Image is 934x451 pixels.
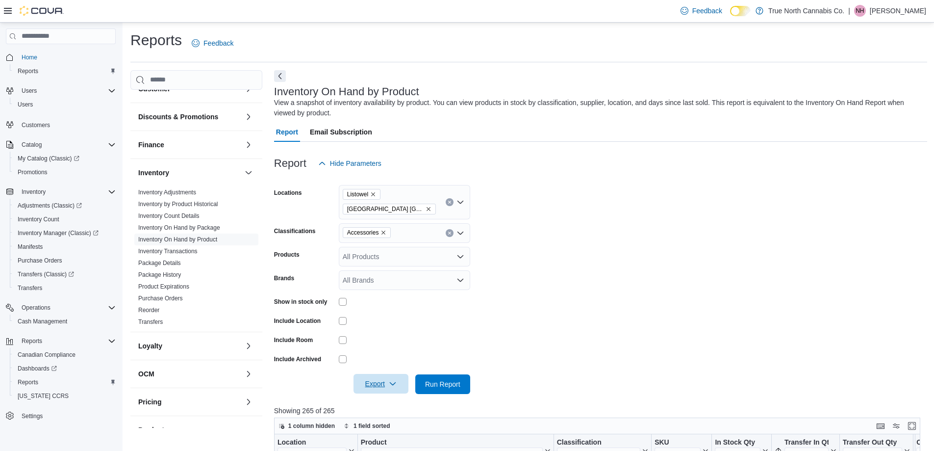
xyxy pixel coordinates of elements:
[18,85,41,97] button: Users
[14,200,116,212] span: Adjustments (Classic)
[340,420,394,432] button: 1 field sorted
[359,374,403,394] span: Export
[22,412,43,420] span: Settings
[10,165,120,179] button: Promotions
[14,363,116,374] span: Dashboards
[14,268,116,280] span: Transfers (Classic)
[22,87,37,95] span: Users
[18,335,116,347] span: Reports
[18,85,116,97] span: Users
[2,301,120,315] button: Operations
[18,67,38,75] span: Reports
[278,438,347,448] div: Location
[138,369,154,379] h3: OCM
[18,351,76,359] span: Canadian Compliance
[22,121,50,129] span: Customers
[10,212,120,226] button: Inventory Count
[330,159,381,168] span: Hide Parameters
[14,227,116,239] span: Inventory Manager (Classic)
[18,284,42,292] span: Transfers
[854,5,866,17] div: Nathan Hallman
[274,298,328,306] label: Show in stock only
[655,438,701,448] div: SKU
[14,153,116,164] span: My Catalog (Classic)
[274,336,313,344] label: Include Room
[138,112,218,122] h3: Discounts & Promotions
[14,282,46,294] a: Transfers
[875,420,886,432] button: Keyboard shortcuts
[18,186,50,198] button: Inventory
[14,376,116,388] span: Reports
[138,271,181,279] span: Package History
[14,316,116,327] span: Cash Management
[2,50,120,64] button: Home
[18,365,57,372] span: Dashboards
[274,317,321,325] label: Include Location
[18,270,74,278] span: Transfers (Classic)
[14,390,116,402] span: Washington CCRS
[843,438,902,448] div: Transfer Out Qty
[138,247,198,255] span: Inventory Transactions
[18,302,116,314] span: Operations
[677,1,726,21] a: Feedback
[243,111,254,123] button: Discounts & Promotions
[274,70,286,82] button: Next
[274,251,300,259] label: Products
[14,213,116,225] span: Inventory Count
[10,348,120,362] button: Canadian Compliance
[347,204,424,214] span: [GEOGRAPHIC_DATA] [GEOGRAPHIC_DATA] [GEOGRAPHIC_DATA]
[425,379,460,389] span: Run Report
[18,215,59,223] span: Inventory Count
[456,229,464,237] button: Open list of options
[314,154,385,173] button: Hide Parameters
[14,241,116,253] span: Manifests
[556,438,640,448] div: Classification
[138,168,169,178] h3: Inventory
[18,243,43,251] span: Manifests
[446,198,454,206] button: Clear input
[138,259,181,267] span: Package Details
[14,349,116,361] span: Canadian Compliance
[14,349,79,361] a: Canadian Compliance
[848,5,850,17] p: |
[243,368,254,380] button: OCM
[10,267,120,281] a: Transfers (Classic)
[18,52,41,63] a: Home
[138,140,164,150] h3: Finance
[14,166,116,178] span: Promotions
[692,6,722,16] span: Feedback
[870,5,926,17] p: [PERSON_NAME]
[138,168,241,178] button: Inventory
[10,254,120,267] button: Purchase Orders
[138,397,161,407] h3: Pricing
[14,65,42,77] a: Reports
[138,188,196,196] span: Inventory Adjustments
[274,189,302,197] label: Locations
[2,409,120,423] button: Settings
[14,99,116,110] span: Users
[138,189,196,196] a: Inventory Adjustments
[14,200,86,212] a: Adjustments (Classic)
[18,186,116,198] span: Inventory
[10,64,120,78] button: Reports
[14,268,78,280] a: Transfers (Classic)
[243,139,254,151] button: Finance
[6,46,116,448] nav: Complex example
[14,166,51,178] a: Promotions
[14,390,73,402] a: [US_STATE] CCRS
[138,369,241,379] button: OCM
[138,236,217,243] a: Inventory On Hand by Product
[14,65,116,77] span: Reports
[2,117,120,132] button: Customers
[18,410,116,422] span: Settings
[138,112,241,122] button: Discounts & Promotions
[18,378,38,386] span: Reports
[138,283,189,290] a: Product Expirations
[2,138,120,152] button: Catalog
[370,191,376,197] button: Remove Listowel from selection in this group
[22,53,37,61] span: Home
[784,438,829,448] div: Transfer In Qty
[14,316,71,327] a: Cash Management
[415,374,470,394] button: Run Report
